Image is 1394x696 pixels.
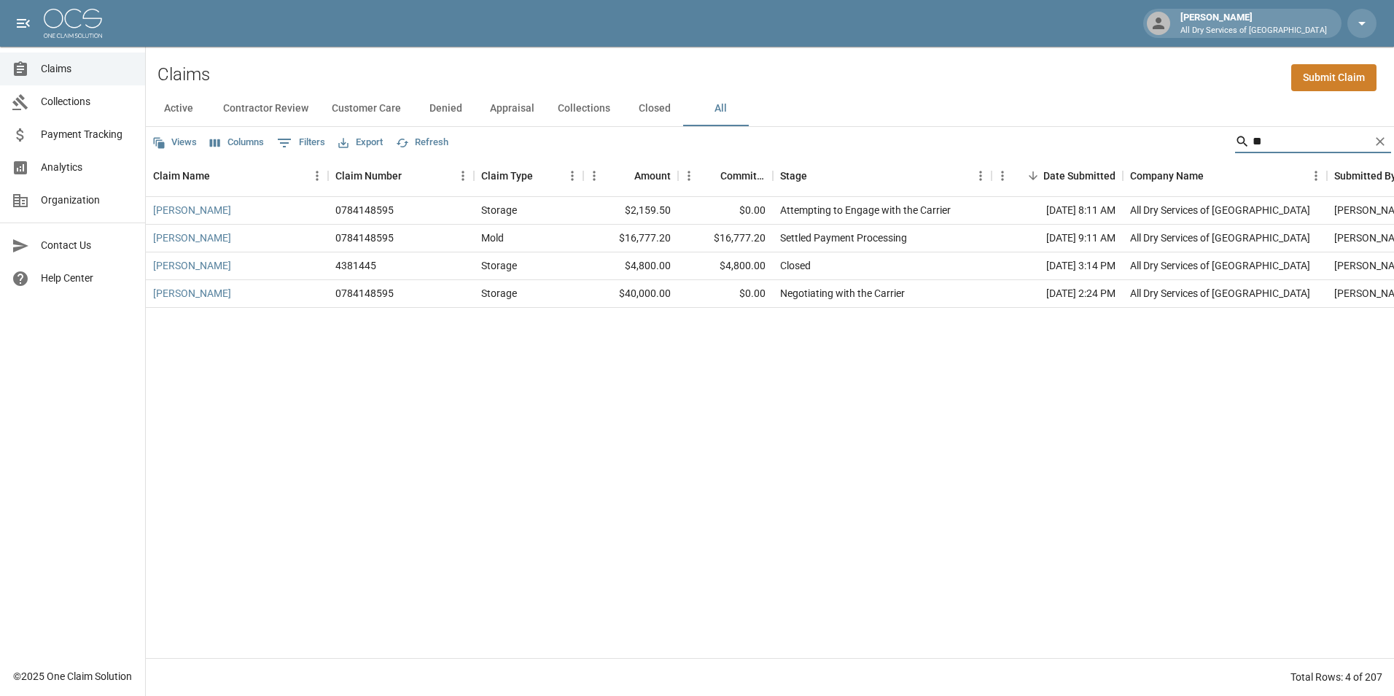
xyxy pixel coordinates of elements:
[157,64,210,85] h2: Claims
[335,286,394,301] div: 0784148595
[1130,231,1310,245] div: All Dry Services of Atlanta
[1204,166,1224,186] button: Sort
[474,155,583,196] div: Claim Type
[153,155,210,196] div: Claim Name
[335,231,394,245] div: 0784148595
[807,166,828,186] button: Sort
[481,258,517,273] div: Storage
[320,91,413,126] button: Customer Care
[1130,258,1310,273] div: All Dry Services of Atlanta
[153,203,231,217] a: [PERSON_NAME]
[1130,286,1310,301] div: All Dry Services of Atlanta
[992,280,1123,308] div: [DATE] 2:24 PM
[206,131,268,154] button: Select columns
[402,166,422,186] button: Sort
[1130,203,1310,217] div: All Dry Services of Atlanta
[678,165,700,187] button: Menu
[44,9,102,38] img: ocs-logo-white-transparent.png
[41,193,133,208] span: Organization
[583,165,605,187] button: Menu
[452,165,474,187] button: Menu
[533,166,553,186] button: Sort
[153,286,231,301] a: [PERSON_NAME]
[9,9,38,38] button: open drawer
[1175,10,1333,36] div: [PERSON_NAME]
[146,91,211,126] button: Active
[328,155,474,196] div: Claim Number
[41,271,133,286] span: Help Center
[678,252,773,280] div: $4,800.00
[780,231,907,245] div: Settled Payment Processing
[481,203,517,217] div: Storage
[1123,155,1327,196] div: Company Name
[481,286,517,301] div: Storage
[678,280,773,308] div: $0.00
[146,155,328,196] div: Claim Name
[1130,155,1204,196] div: Company Name
[678,197,773,225] div: $0.00
[478,91,546,126] button: Appraisal
[561,165,583,187] button: Menu
[583,252,678,280] div: $4,800.00
[153,258,231,273] a: [PERSON_NAME]
[1369,131,1391,152] button: Clear
[970,165,992,187] button: Menu
[1235,130,1391,156] div: Search
[392,131,452,154] button: Refresh
[1291,64,1377,91] a: Submit Claim
[335,258,376,273] div: 4381445
[146,91,1394,126] div: dynamic tabs
[678,225,773,252] div: $16,777.20
[583,280,678,308] div: $40,000.00
[583,197,678,225] div: $2,159.50
[413,91,478,126] button: Denied
[700,166,720,186] button: Sort
[41,94,133,109] span: Collections
[546,91,622,126] button: Collections
[1180,25,1327,37] p: All Dry Services of [GEOGRAPHIC_DATA]
[1043,155,1115,196] div: Date Submitted
[780,286,905,301] div: Negotiating with the Carrier
[273,131,329,155] button: Show filters
[780,203,951,217] div: Attempting to Engage with the Carrier
[634,155,671,196] div: Amount
[773,155,992,196] div: Stage
[335,203,394,217] div: 0784148595
[720,155,766,196] div: Committed Amount
[13,669,132,684] div: © 2025 One Claim Solution
[41,160,133,175] span: Analytics
[41,238,133,253] span: Contact Us
[153,231,231,245] a: [PERSON_NAME]
[41,127,133,142] span: Payment Tracking
[335,155,402,196] div: Claim Number
[992,165,1013,187] button: Menu
[210,166,230,186] button: Sort
[992,197,1123,225] div: [DATE] 8:11 AM
[335,131,386,154] button: Export
[41,61,133,77] span: Claims
[583,225,678,252] div: $16,777.20
[1290,670,1382,684] div: Total Rows: 4 of 207
[583,155,678,196] div: Amount
[780,258,811,273] div: Closed
[992,155,1123,196] div: Date Submitted
[614,166,634,186] button: Sort
[481,231,504,245] div: Mold
[1023,166,1043,186] button: Sort
[678,155,773,196] div: Committed Amount
[306,165,328,187] button: Menu
[992,252,1123,280] div: [DATE] 3:14 PM
[481,155,533,196] div: Claim Type
[211,91,320,126] button: Contractor Review
[992,225,1123,252] div: [DATE] 9:11 AM
[149,131,200,154] button: Views
[1305,165,1327,187] button: Menu
[780,155,807,196] div: Stage
[622,91,688,126] button: Closed
[688,91,753,126] button: All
